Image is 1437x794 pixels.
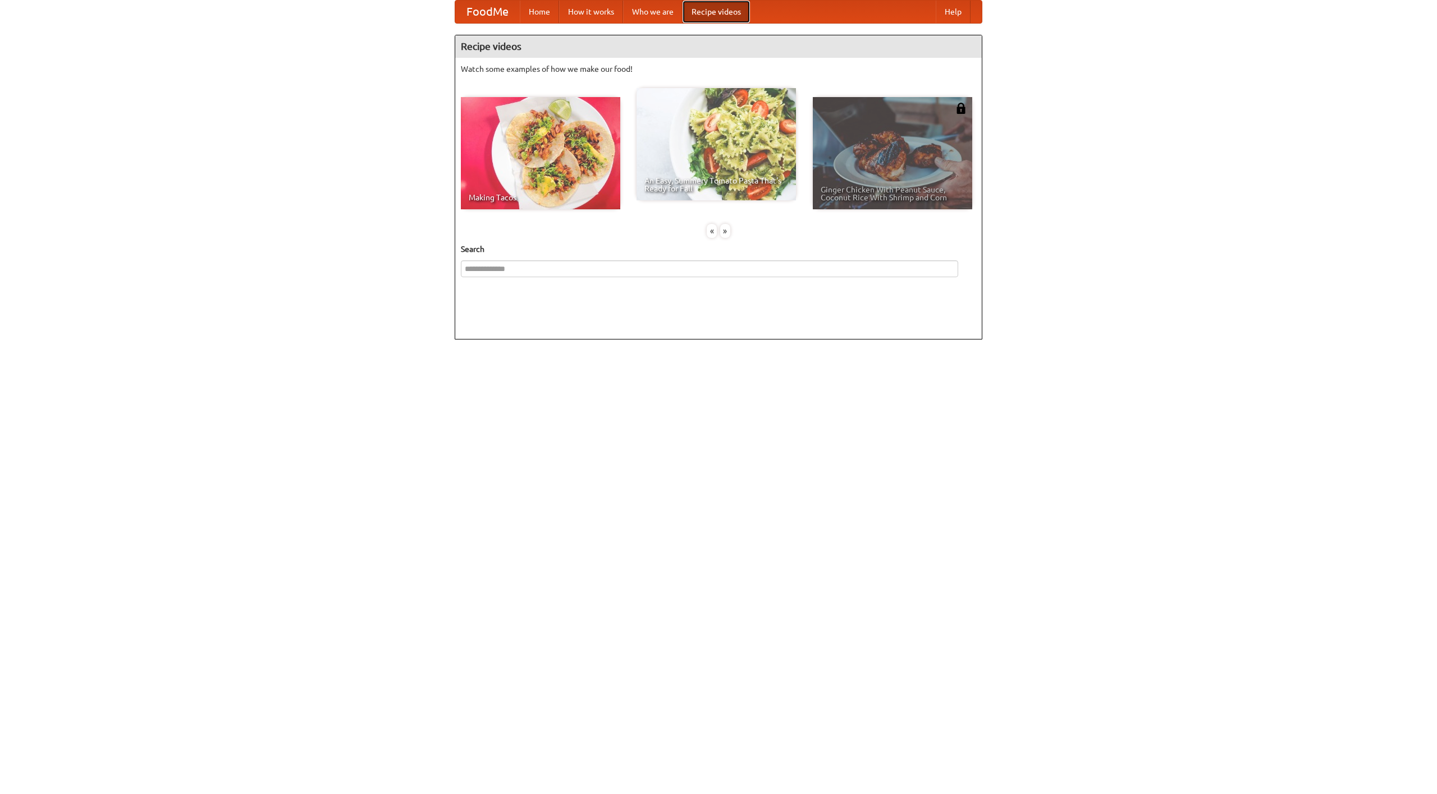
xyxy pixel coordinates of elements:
a: Home [520,1,559,23]
a: Recipe videos [683,1,750,23]
img: 483408.png [955,103,967,114]
h4: Recipe videos [455,35,982,58]
p: Watch some examples of how we make our food! [461,63,976,75]
a: Who we are [623,1,683,23]
a: How it works [559,1,623,23]
a: FoodMe [455,1,520,23]
a: Help [936,1,971,23]
span: An Easy, Summery Tomato Pasta That's Ready for Fall [644,177,788,192]
h5: Search [461,244,976,255]
div: « [707,224,717,238]
a: An Easy, Summery Tomato Pasta That's Ready for Fall [637,88,796,200]
div: » [720,224,730,238]
a: Making Tacos [461,97,620,209]
span: Making Tacos [469,194,612,201]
